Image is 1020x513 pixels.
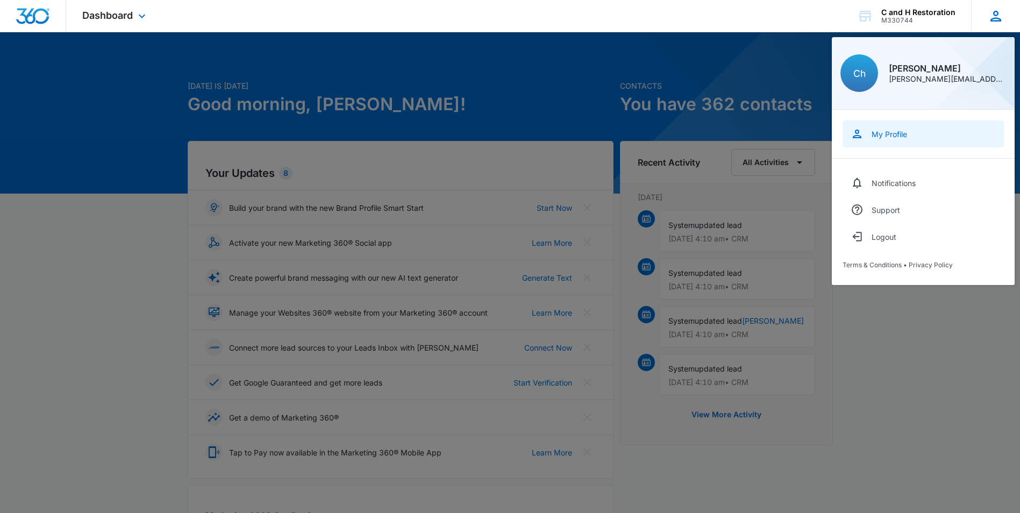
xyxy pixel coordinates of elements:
button: Logout [843,223,1004,250]
a: Notifications [843,169,1004,196]
a: Terms & Conditions [843,261,902,269]
div: Support [872,205,900,215]
div: Logout [872,232,896,241]
a: Privacy Policy [909,261,953,269]
div: account name [881,8,955,17]
div: My Profile [872,130,907,139]
div: [PERSON_NAME] [889,64,1006,73]
span: Dashboard [82,10,133,21]
div: Notifications [872,179,916,188]
a: My Profile [843,120,1004,147]
div: • [843,261,1004,269]
span: Ch [853,68,866,79]
div: [PERSON_NAME][EMAIL_ADDRESS][DOMAIN_NAME] [889,75,1006,83]
div: account id [881,17,955,24]
a: Support [843,196,1004,223]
